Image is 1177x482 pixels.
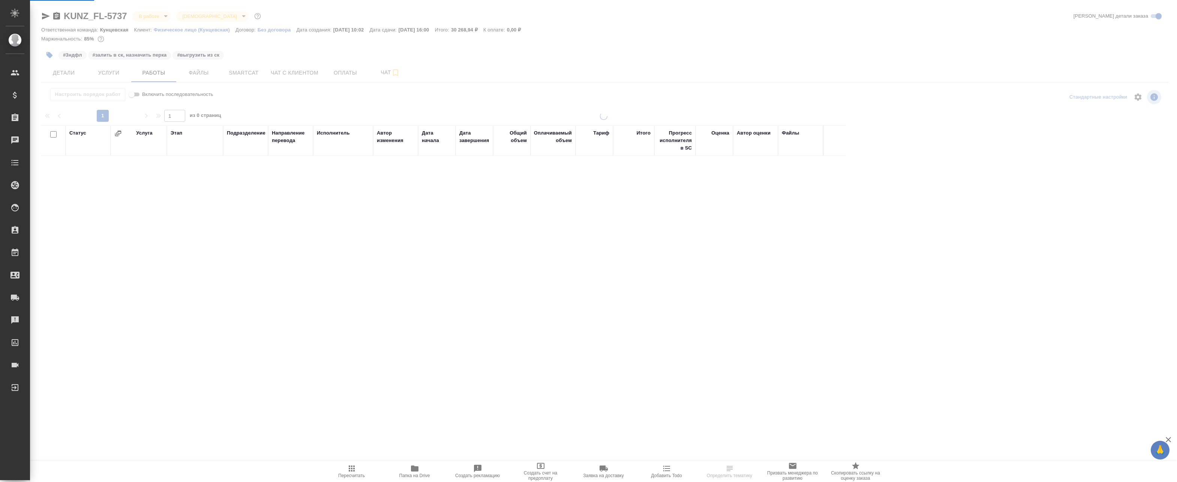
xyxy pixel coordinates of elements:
button: Заявка на доставку [572,461,635,482]
div: Подразделение [227,129,265,137]
button: Папка на Drive [383,461,446,482]
button: Создать счет на предоплату [509,461,572,482]
span: Папка на Drive [399,473,430,478]
div: Итого [637,129,651,137]
div: Дата завершения [459,129,489,144]
div: Услуга [136,129,152,137]
div: Файлы [782,129,799,137]
div: Автор оценки [737,129,771,137]
button: Призвать менеджера по развитию [761,461,824,482]
button: Скопировать ссылку на оценку заказа [824,461,887,482]
div: Тариф [593,129,609,137]
div: Статус [69,129,86,137]
button: Определить тематику [698,461,761,482]
div: Общий объем [497,129,527,144]
span: Добавить Todo [651,473,682,478]
span: 🙏 [1154,442,1167,458]
span: Скопировать ссылку на оценку заказа [829,470,883,481]
div: Направление перевода [272,129,309,144]
div: Этап [171,129,182,137]
button: Добавить Todo [635,461,698,482]
span: Призвать менеджера по развитию [766,470,820,481]
span: Определить тематику [707,473,752,478]
div: Автор изменения [377,129,414,144]
div: Оплачиваемый объем [534,129,572,144]
div: Дата начала [422,129,452,144]
button: 🙏 [1151,441,1170,460]
div: Прогресс исполнителя в SC [658,129,692,152]
button: Сгруппировать [114,130,122,137]
button: Создать рекламацию [446,461,509,482]
div: Исполнитель [317,129,350,137]
div: Оценка [711,129,729,137]
span: Создать рекламацию [455,473,500,478]
span: Пересчитать [338,473,365,478]
span: Создать счет на предоплату [514,470,568,481]
button: Пересчитать [320,461,383,482]
span: Заявка на доставку [583,473,624,478]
